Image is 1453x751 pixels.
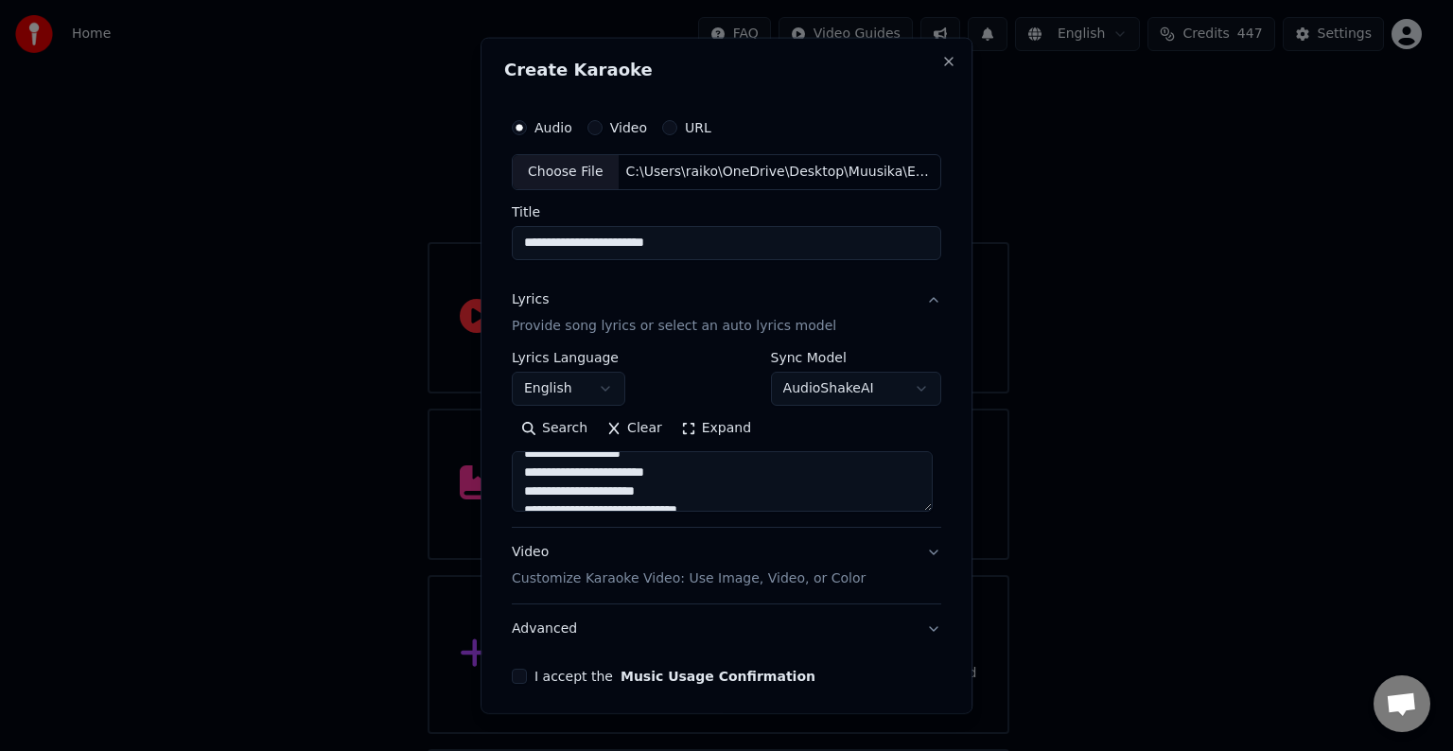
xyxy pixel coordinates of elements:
label: Audio [534,121,572,134]
p: Customize Karaoke Video: Use Image, Video, or Color [512,569,866,588]
h2: Create Karaoke [504,61,949,79]
label: URL [685,121,711,134]
button: Expand [672,413,761,444]
button: Clear [597,413,672,444]
label: Sync Model [771,351,941,364]
label: I accept the [534,670,815,683]
button: VideoCustomize Karaoke Video: Use Image, Video, or Color [512,528,941,603]
button: LyricsProvide song lyrics or select an auto lyrics model [512,275,941,351]
label: Lyrics Language [512,351,625,364]
label: Video [610,121,647,134]
div: C:\Users\raiko\OneDrive\Desktop\Muusika\ERGO - Vulkaaniline neiu - VIISmusic (youtube).mp3 [619,163,940,182]
button: Advanced [512,604,941,654]
button: I accept the [621,670,815,683]
div: Choose File [513,155,619,189]
div: LyricsProvide song lyrics or select an auto lyrics model [512,351,941,527]
label: Title [512,205,941,218]
div: Lyrics [512,290,549,309]
p: Provide song lyrics or select an auto lyrics model [512,317,836,336]
button: Search [512,413,597,444]
div: Video [512,543,866,588]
